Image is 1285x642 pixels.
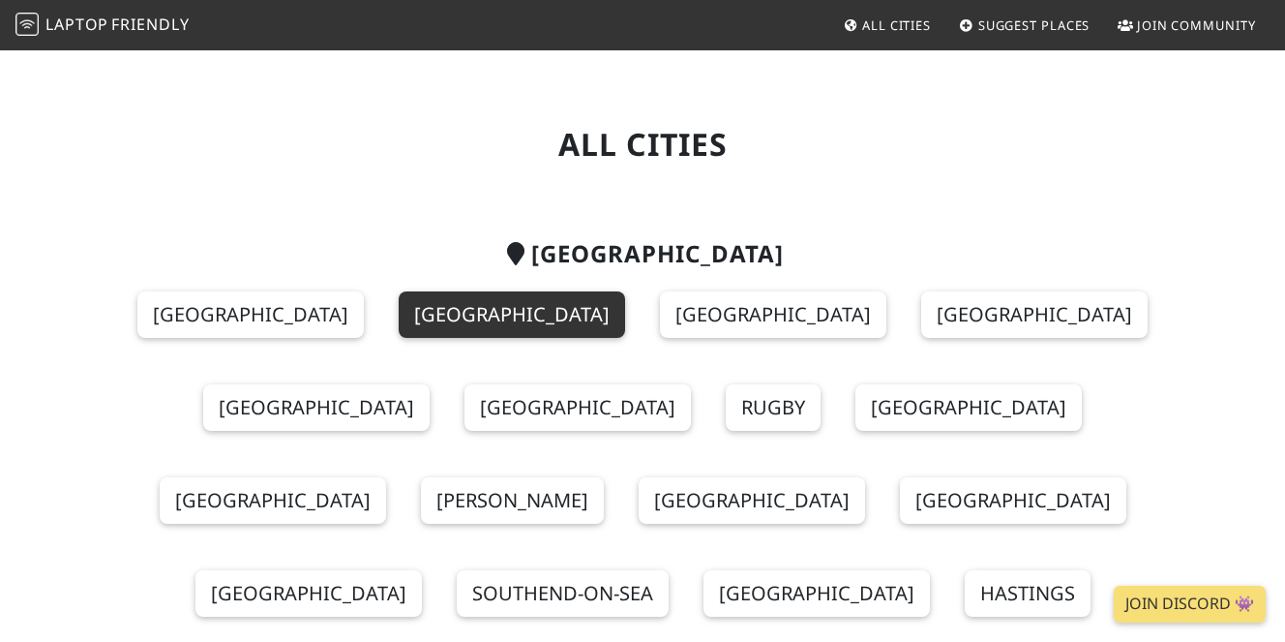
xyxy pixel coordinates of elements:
[703,570,930,617] a: [GEOGRAPHIC_DATA]
[978,16,1091,34] span: Suggest Places
[15,9,190,43] a: LaptopFriendly LaptopFriendly
[137,291,364,338] a: [GEOGRAPHIC_DATA]
[421,477,604,524] a: [PERSON_NAME]
[921,291,1148,338] a: [GEOGRAPHIC_DATA]
[900,477,1126,524] a: [GEOGRAPHIC_DATA]
[965,570,1091,617] a: Hastings
[203,384,430,431] a: [GEOGRAPHIC_DATA]
[726,384,821,431] a: Rugby
[464,384,691,431] a: [GEOGRAPHIC_DATA]
[1137,16,1256,34] span: Join Community
[660,291,886,338] a: [GEOGRAPHIC_DATA]
[111,14,189,35] span: Friendly
[862,16,931,34] span: All Cities
[835,8,939,43] a: All Cities
[160,477,386,524] a: [GEOGRAPHIC_DATA]
[45,14,108,35] span: Laptop
[399,291,625,338] a: [GEOGRAPHIC_DATA]
[103,126,1182,163] h1: All Cities
[855,384,1082,431] a: [GEOGRAPHIC_DATA]
[951,8,1098,43] a: Suggest Places
[15,13,39,36] img: LaptopFriendly
[457,570,669,617] a: Southend-on-Sea
[639,477,865,524] a: [GEOGRAPHIC_DATA]
[103,240,1182,268] h2: [GEOGRAPHIC_DATA]
[195,570,422,617] a: [GEOGRAPHIC_DATA]
[1110,8,1264,43] a: Join Community
[1114,586,1266,623] a: Join Discord 👾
